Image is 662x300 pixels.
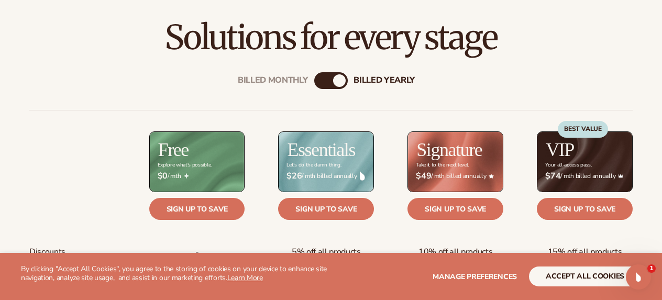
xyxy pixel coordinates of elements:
strong: $26 [286,171,302,181]
span: - [195,242,199,262]
div: Take it to the next level. [416,162,469,168]
img: Star_6.png [489,174,494,179]
img: Essentials_BG_9050f826-5aa9-47d9-a362-757b82c62641.jpg [279,132,373,192]
strong: $74 [545,171,560,181]
span: Manage preferences [433,272,517,282]
a: Sign up to save [278,198,374,220]
span: 5% off all products [292,242,361,262]
div: Your all-access pass. [545,162,591,168]
img: drop.png [360,171,365,181]
img: free_bg.png [150,132,245,192]
img: Crown_2d87c031-1b5a-4345-8312-a4356ddcde98.png [618,173,623,179]
h2: Free [158,140,189,159]
div: Let’s do the damn thing. [286,162,341,168]
div: Billed Monthly [238,75,308,85]
h2: Solutions for every stage [29,20,633,55]
h2: VIP [546,140,574,159]
h2: Signature [416,140,482,159]
div: Explore what's possible. [158,162,212,168]
span: 1 [647,264,656,273]
h2: Essentials [287,140,355,159]
span: / mth billed annually [286,171,366,181]
span: Discounts [29,242,65,262]
a: Sign up to save [407,198,503,220]
a: Sign up to save [149,198,245,220]
span: / mth [158,171,237,181]
span: / mth billed annually [416,171,495,181]
img: Free_Icon_bb6e7c7e-73f8-44bd-8ed0-223ea0fc522e.png [184,173,189,179]
strong: $49 [416,171,431,181]
span: 15% off all products [548,242,622,262]
strong: $0 [158,171,168,181]
iframe: Intercom live chat [626,264,651,290]
p: By clicking "Accept All Cookies", you agree to the storing of cookies on your device to enhance s... [21,265,331,283]
img: Signature_BG_eeb718c8-65ac-49e3-a4e5-327c6aa73146.jpg [408,132,503,192]
span: / mth billed annually [545,171,624,181]
button: Manage preferences [433,266,517,286]
span: 10% off all products [418,242,493,262]
div: billed Yearly [354,75,415,85]
div: BEST VALUE [558,121,608,138]
a: Learn More [227,273,263,283]
a: Sign up to save [537,198,633,220]
img: VIP_BG_199964bd-3653-43bc-8a67-789d2d7717b9.jpg [537,132,632,192]
button: accept all cookies [529,266,641,286]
